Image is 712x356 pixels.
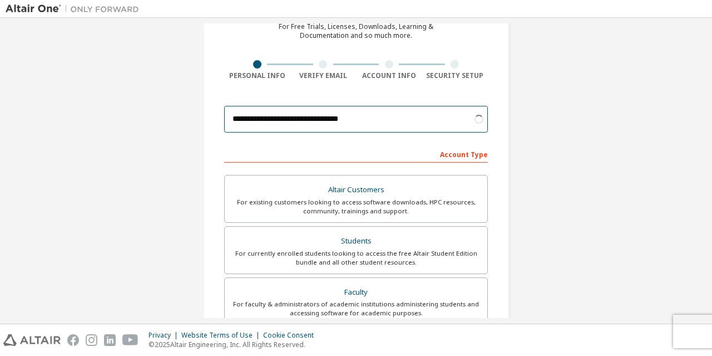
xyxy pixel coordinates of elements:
div: Altair Customers [231,182,481,198]
div: For existing customers looking to access software downloads, HPC resources, community, trainings ... [231,198,481,216]
div: For Free Trials, Licenses, Downloads, Learning & Documentation and so much more. [279,22,433,40]
img: youtube.svg [122,334,139,346]
div: Faculty [231,285,481,300]
div: Students [231,233,481,249]
div: Account Type [224,145,488,163]
p: © 2025 Altair Engineering, Inc. All Rights Reserved. [149,340,320,349]
div: For faculty & administrators of academic institutions administering students and accessing softwa... [231,300,481,318]
img: linkedin.svg [104,334,116,346]
img: facebook.svg [67,334,79,346]
div: Security Setup [422,71,488,80]
img: altair_logo.svg [3,334,61,346]
div: For currently enrolled students looking to access the free Altair Student Edition bundle and all ... [231,249,481,267]
div: Website Terms of Use [181,331,263,340]
img: Altair One [6,3,145,14]
div: Personal Info [224,71,290,80]
div: Verify Email [290,71,357,80]
div: Cookie Consent [263,331,320,340]
div: Account Info [356,71,422,80]
div: Privacy [149,331,181,340]
img: instagram.svg [86,334,97,346]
